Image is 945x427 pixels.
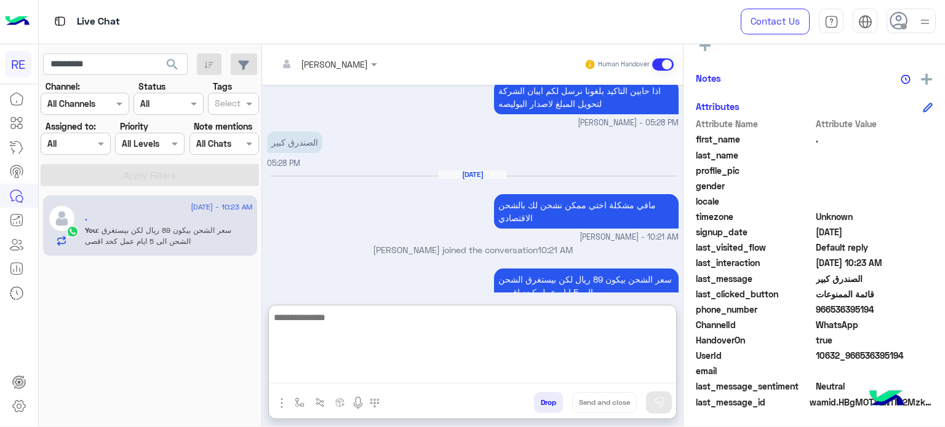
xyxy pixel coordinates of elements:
span: profile_pic [696,164,813,177]
img: WhatsApp [66,225,79,238]
span: last_name [696,149,813,162]
span: [DATE] - 10:23 AM [191,202,252,213]
span: Default reply [816,241,933,254]
span: 966536395194 [816,303,933,316]
img: make a call [370,398,380,408]
img: send attachment [274,396,289,410]
span: last_message_id [696,396,807,409]
span: locale [696,195,813,208]
span: signup_date [696,225,813,238]
span: ChannelId [696,318,813,331]
span: You [85,225,97,235]
span: search [165,57,180,72]
span: 2 [816,318,933,331]
button: create order [330,392,351,412]
img: profile [917,14,933,29]
label: Channel: [46,80,80,93]
span: [PERSON_NAME] - 05:28 PM [578,117,679,129]
p: [PERSON_NAME] joined the conversation [267,243,679,256]
p: 24/8/2025, 5:28 PM [267,131,322,153]
span: gender [696,179,813,192]
h6: Notes [696,72,721,84]
small: Human Handover [598,60,650,69]
button: Send and close [572,392,637,413]
img: tab [52,14,68,29]
button: search [157,53,188,80]
img: notes [901,74,911,84]
span: timezone [696,210,813,223]
img: Trigger scenario [315,398,325,407]
a: tab [819,9,843,34]
button: Drop [534,392,563,413]
img: hulul-logo.png [865,378,908,421]
a: Contact Us [741,9,810,34]
span: email [696,364,813,377]
span: سعر الشحن بيكون 89 ريال لكن بيستغرق الشحن الى 5 ايام عمل كحد اقصى [85,225,231,246]
button: select flow [290,392,310,412]
span: . [816,133,933,146]
span: الصندرق كبير [816,272,933,285]
span: [PERSON_NAME] - 10:21 AM [580,232,679,243]
span: 0 [816,380,933,393]
button: Apply Filters [41,164,259,186]
span: phone_number [696,303,813,316]
span: first_name [696,133,813,146]
span: last_message_sentiment [696,380,813,393]
img: tab [824,15,839,29]
span: null [816,179,933,192]
span: 2025-08-25T07:23:46.459Z [816,256,933,269]
img: select flow [295,398,305,407]
p: 24/8/2025, 5:28 PM [494,80,679,114]
label: Assigned to: [46,120,96,133]
label: Priority [120,120,148,133]
label: Status [138,80,165,93]
img: send voice note [351,396,365,410]
button: Trigger scenario [310,392,330,412]
label: Note mentions [194,120,252,133]
p: 25/8/2025, 10:23 AM [494,268,679,303]
h6: Attributes [696,101,740,112]
p: Live Chat [77,14,120,30]
span: last_interaction [696,256,813,269]
span: null [816,364,933,377]
p: 25/8/2025, 10:21 AM [494,194,679,229]
div: Select [213,96,241,112]
span: Unknown [816,210,933,223]
span: true [816,334,933,347]
img: send message [653,396,665,409]
img: tab [858,15,872,29]
span: Attribute Name [696,117,813,130]
label: Tags [213,80,232,93]
span: 10:21 AM [538,245,573,255]
span: UserId [696,349,813,362]
span: last_clicked_button [696,288,813,300]
h5: . [85,213,87,223]
img: defaultAdmin.png [48,205,76,232]
span: Attribute Value [816,117,933,130]
span: last_visited_flow [696,241,813,254]
span: wamid.HBgMOTY2NTM2Mzk1MTk0FQIAEhgUM0EwRDMyQjM1RjAzOTVDNDgyOTAA [810,396,933,409]
span: HandoverOn [696,334,813,347]
img: add [921,74,932,85]
span: 05:28 PM [267,159,300,168]
span: 10632_966536395194 [816,349,933,362]
div: RE [5,51,31,77]
h6: [DATE] [439,170,506,179]
img: create order [335,398,345,407]
span: last_message [696,272,813,285]
img: Logo [5,9,30,34]
span: 2025-08-24T13:54:17.225Z [816,225,933,238]
span: null [816,195,933,208]
span: قائمة الممنوعات [816,288,933,300]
